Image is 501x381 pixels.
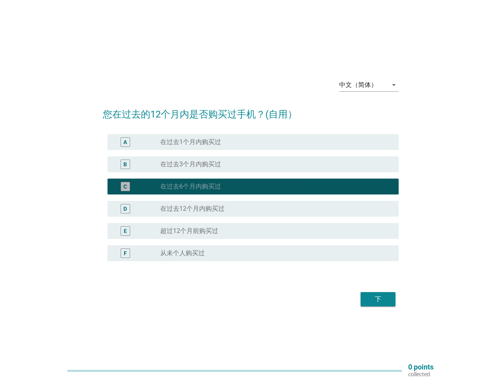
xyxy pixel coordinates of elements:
i: arrow_drop_down [389,80,399,90]
label: 在过去1个月内购买过 [160,138,221,146]
label: 在过去6个月内购买过 [160,183,221,190]
label: 从未个人购买过 [160,249,205,257]
div: 中文（简体） [339,81,377,89]
div: B [123,160,127,169]
label: 在过去3个月内购买过 [160,160,221,168]
label: 在过去12个月内购买过 [160,205,225,213]
div: F [124,249,127,258]
p: 0 points [408,364,434,371]
div: A [123,138,127,146]
div: 下 [367,294,389,304]
button: 下 [361,292,395,306]
div: E [124,227,127,235]
label: 超过12个月前购买过 [160,227,218,235]
p: collected [408,371,434,378]
h2: 您在过去的12个月内是否购买过手机？(自用） [103,99,399,121]
div: D [123,205,127,213]
div: C [123,183,127,191]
